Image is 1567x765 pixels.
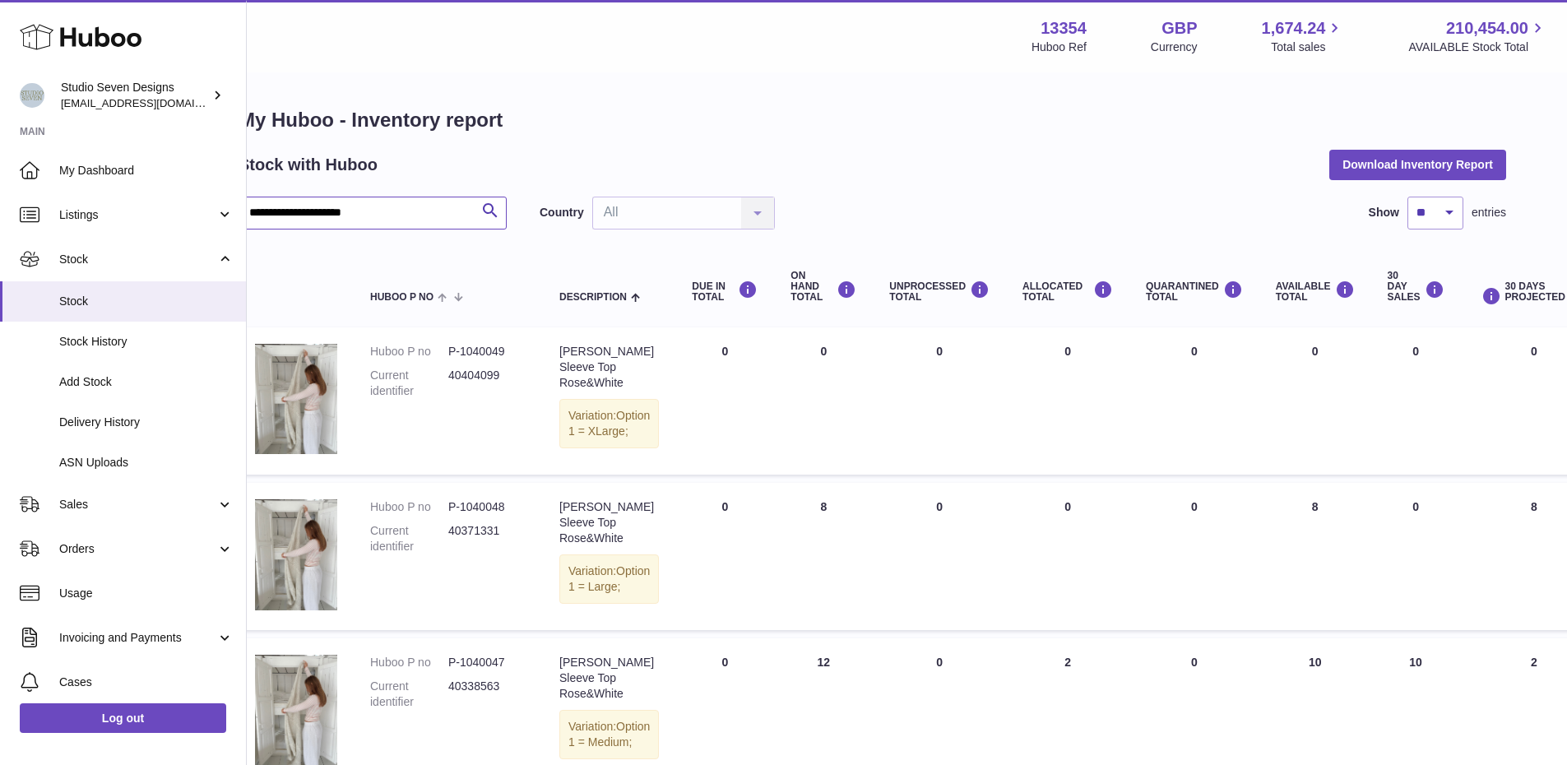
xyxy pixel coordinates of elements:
td: 0 [1371,327,1461,475]
dd: P-1040048 [448,499,526,515]
div: ON HAND Total [790,271,856,304]
span: Usage [59,586,234,601]
label: Country [540,205,584,220]
td: 0 [1006,327,1129,475]
div: ALLOCATED Total [1022,280,1113,303]
span: 210,454.00 [1446,17,1528,39]
td: 0 [675,327,774,475]
div: [PERSON_NAME] Sleeve Top Rose&White [559,499,659,546]
dt: Current identifier [370,368,448,399]
dt: Current identifier [370,679,448,710]
span: [EMAIL_ADDRESS][DOMAIN_NAME] [61,96,242,109]
div: DUE IN TOTAL [692,280,758,303]
h2: Stock with Huboo [239,154,378,176]
dd: 40404099 [448,368,526,399]
div: Variation: [559,710,659,759]
dd: P-1040047 [448,655,526,670]
label: Show [1369,205,1399,220]
div: Variation: [559,554,659,604]
span: 1,674.24 [1262,17,1326,39]
div: UNPROCESSED Total [889,280,990,303]
td: 0 [873,327,1006,475]
td: 0 [873,483,1006,630]
div: QUARANTINED Total [1146,280,1243,303]
a: 1,674.24 Total sales [1262,17,1345,55]
dd: 40371331 [448,523,526,554]
span: ASN Uploads [59,455,234,471]
div: 30 DAY SALES [1388,271,1444,304]
span: Huboo P no [370,292,433,303]
span: 0 [1191,500,1198,513]
dt: Huboo P no [370,344,448,359]
button: Download Inventory Report [1329,150,1506,179]
dt: Huboo P no [370,655,448,670]
span: My Dashboard [59,163,234,178]
div: [PERSON_NAME] Sleeve Top Rose&White [559,344,659,391]
div: Huboo Ref [1032,39,1087,55]
a: Log out [20,703,226,733]
td: 8 [1259,483,1371,630]
span: 0 [1191,345,1198,358]
span: AVAILABLE Stock Total [1408,39,1547,55]
dt: Current identifier [370,523,448,554]
span: Delivery History [59,415,234,430]
div: Studio Seven Designs [61,80,209,111]
span: entries [1472,205,1506,220]
span: 0 [1191,656,1198,669]
span: Cases [59,675,234,690]
dd: 40338563 [448,679,526,710]
td: 0 [1259,327,1371,475]
span: Invoicing and Payments [59,630,216,646]
div: AVAILABLE Total [1276,280,1355,303]
td: 0 [1006,483,1129,630]
span: Option 1 = XLarge; [568,409,650,438]
span: Description [559,292,627,303]
span: Option 1 = Medium; [568,720,650,749]
img: contact.studiosevendesigns@gmail.com [20,83,44,108]
div: Currency [1151,39,1198,55]
dd: P-1040049 [448,344,526,359]
td: 0 [675,483,774,630]
span: Stock History [59,334,234,350]
strong: 13354 [1041,17,1087,39]
img: product image [255,499,337,610]
dt: Huboo P no [370,499,448,515]
span: Orders [59,541,216,557]
span: Stock [59,294,234,309]
h1: My Huboo - Inventory report [239,107,1506,133]
img: product image [255,344,337,454]
span: 30 DAYS PROJECTED [1505,281,1565,303]
a: 210,454.00 AVAILABLE Stock Total [1408,17,1547,55]
img: product image [255,655,337,765]
strong: GBP [1161,17,1197,39]
span: Sales [59,497,216,512]
span: Stock [59,252,216,267]
div: Variation: [559,399,659,448]
span: Total sales [1271,39,1344,55]
span: Listings [59,207,216,223]
td: 0 [1371,483,1461,630]
td: 8 [774,483,873,630]
span: Option 1 = Large; [568,564,650,593]
td: 0 [774,327,873,475]
div: [PERSON_NAME] Sleeve Top Rose&White [559,655,659,702]
span: Add Stock [59,374,234,390]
